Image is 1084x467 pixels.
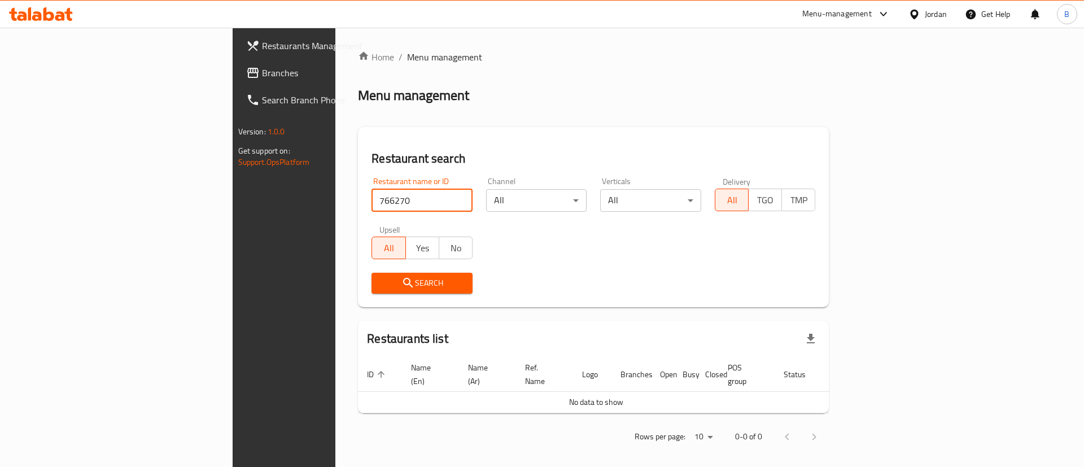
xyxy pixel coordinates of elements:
span: Name (Ar) [468,361,502,388]
th: Open [651,357,674,392]
p: Rows per page: [635,430,685,444]
button: No [439,237,473,259]
div: Export file [797,325,824,352]
h2: Restaurant search [371,150,815,167]
a: Search Branch Phone [237,86,414,114]
a: Support.OpsPlatform [238,155,310,169]
button: Search [371,273,473,294]
th: Closed [696,357,719,392]
span: All [377,240,401,256]
div: All [486,189,587,212]
th: Branches [611,357,651,392]
span: No data to show [569,395,623,409]
span: TGO [753,192,777,208]
table: enhanced table [358,357,873,413]
label: Delivery [723,177,751,185]
th: Busy [674,357,696,392]
button: All [371,237,405,259]
div: Menu-management [802,7,872,21]
span: POS group [728,361,761,388]
span: Yes [410,240,435,256]
span: 1.0.0 [268,124,285,139]
span: Ref. Name [525,361,560,388]
span: ID [367,368,388,381]
input: Search for restaurant name or ID.. [371,189,473,212]
span: Branches [262,66,405,80]
p: 0-0 of 0 [735,430,762,444]
span: Search Branch Phone [262,93,405,107]
span: Version: [238,124,266,139]
span: Search [381,276,464,290]
span: Menu management [407,50,482,64]
div: All [600,189,701,212]
a: Restaurants Management [237,32,414,59]
button: Yes [405,237,439,259]
th: Logo [573,357,611,392]
button: TGO [748,189,782,211]
div: Rows per page: [690,429,717,446]
span: No [444,240,468,256]
h2: Menu management [358,86,469,104]
h2: Restaurants list [367,330,448,347]
span: Name (En) [411,361,445,388]
label: Upsell [379,225,400,233]
button: TMP [781,189,815,211]
nav: breadcrumb [358,50,829,64]
div: Jordan [925,8,947,20]
span: Get support on: [238,143,290,158]
span: Status [784,368,820,381]
span: Restaurants Management [262,39,405,53]
button: All [715,189,749,211]
span: All [720,192,744,208]
a: Branches [237,59,414,86]
span: TMP [786,192,811,208]
span: B [1064,8,1069,20]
